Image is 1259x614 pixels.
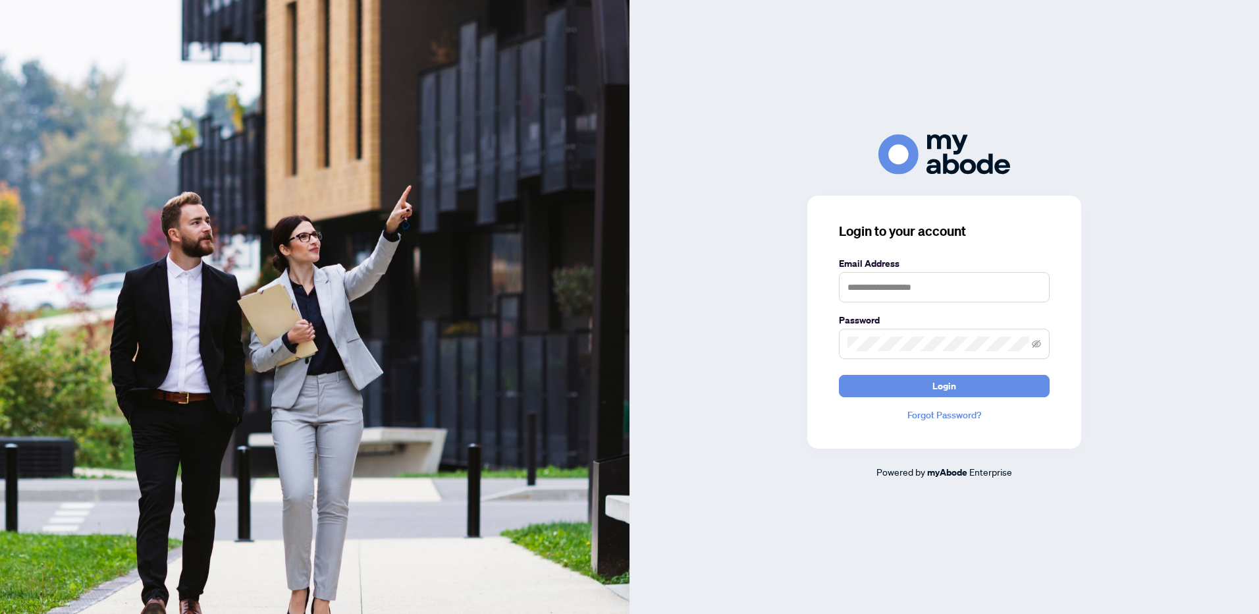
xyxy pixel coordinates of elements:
a: myAbode [927,465,967,480]
button: Login [839,375,1050,397]
span: Login [932,376,956,397]
a: Forgot Password? [839,408,1050,422]
span: Enterprise [969,466,1012,478]
img: ma-logo [878,134,1010,175]
span: eye-invisible [1032,339,1041,349]
label: Password [839,313,1050,327]
label: Email Address [839,256,1050,271]
h3: Login to your account [839,222,1050,240]
span: Powered by [876,466,925,478]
